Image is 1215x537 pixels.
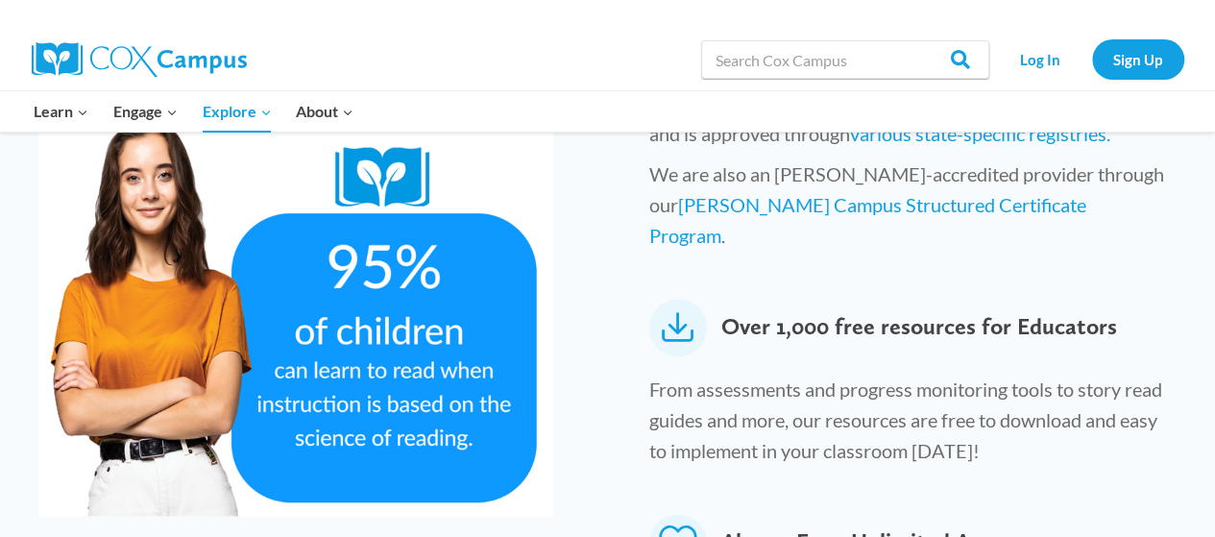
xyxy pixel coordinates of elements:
[32,42,247,77] img: Cox Campus
[999,39,1082,79] a: Log In
[850,122,1110,145] a: various state-specific registries.
[649,374,1165,476] p: From assessments and progress monitoring tools to story read guides and more, our resources are f...
[190,91,284,132] button: Child menu of Explore
[649,159,1165,260] p: We are also an [PERSON_NAME]-accredited provider through our .
[701,40,989,79] input: Search Cox Campus
[101,91,190,132] button: Child menu of Engage
[999,39,1184,79] nav: Secondary Navigation
[22,91,102,132] button: Child menu of Learn
[649,193,1086,247] a: [PERSON_NAME] Campus Structured Certificate Program
[1092,39,1184,79] a: Sign Up
[283,91,366,132] button: Child menu of About
[721,299,1117,356] span: Over 1,000 free resources for Educators
[38,97,553,517] img: Frame 13 (1)
[22,91,366,132] nav: Primary Navigation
